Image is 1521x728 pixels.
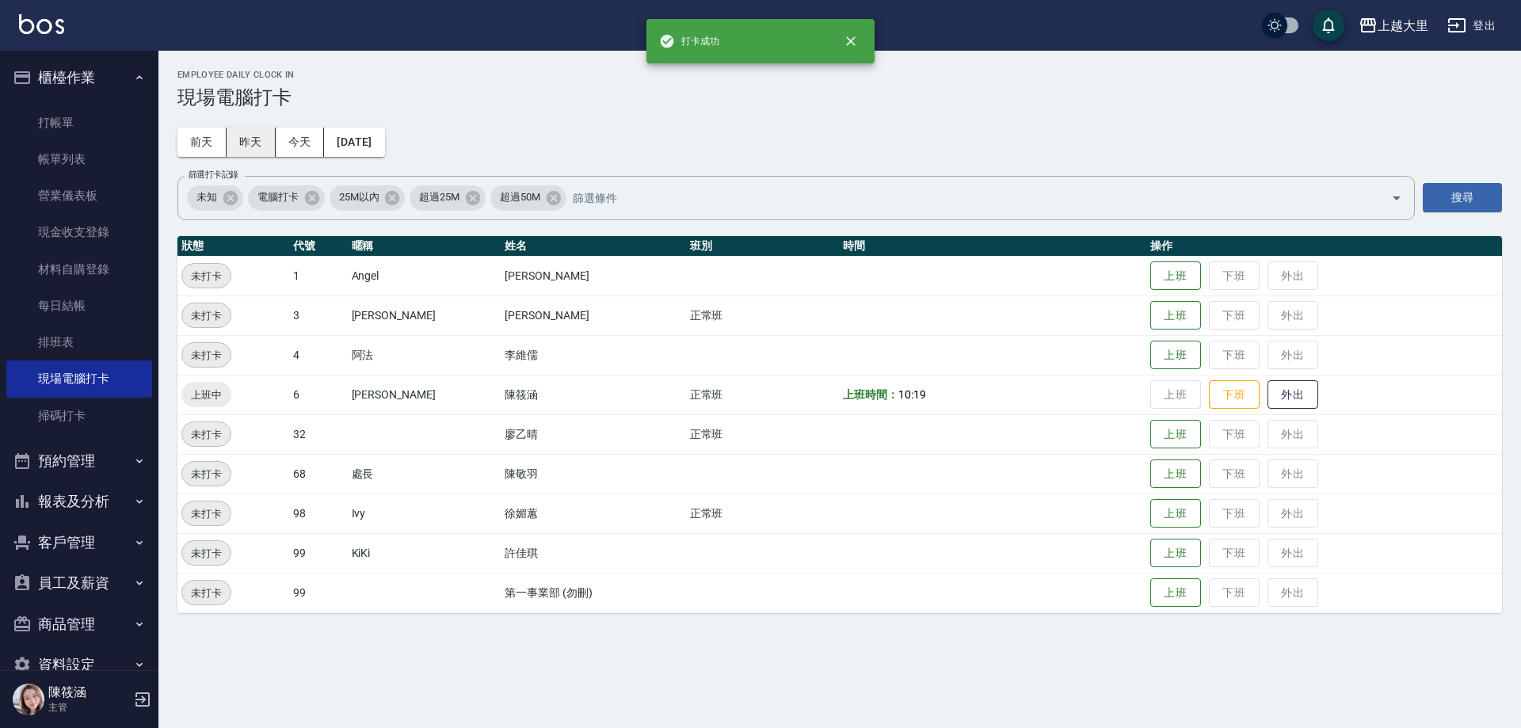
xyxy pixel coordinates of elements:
td: 4 [289,335,347,375]
h2: Employee Daily Clock In [177,70,1502,80]
a: 現場電腦打卡 [6,360,152,397]
button: close [833,24,868,59]
button: [DATE] [324,128,384,157]
button: 昨天 [227,128,276,157]
button: Open [1384,185,1409,211]
th: 代號 [289,236,347,257]
button: 報表及分析 [6,481,152,522]
button: 商品管理 [6,604,152,645]
th: 操作 [1146,236,1502,257]
td: 第一事業部 (勿刪) [501,573,685,612]
span: 未打卡 [182,545,231,562]
a: 材料自購登錄 [6,251,152,288]
td: KiKi [348,533,501,573]
span: 10:19 [898,388,926,401]
a: 現金收支登錄 [6,214,152,250]
td: 3 [289,295,347,335]
span: 未打卡 [182,585,231,601]
th: 班別 [686,236,840,257]
span: 未打卡 [182,347,231,364]
div: 超過25M [410,185,486,211]
button: save [1313,10,1344,41]
td: 廖乙晴 [501,414,685,454]
a: 營業儀表板 [6,177,152,214]
button: 員工及薪資 [6,562,152,604]
button: 外出 [1267,380,1318,410]
button: 預約管理 [6,440,152,482]
span: 電腦打卡 [248,189,308,205]
td: 處長 [348,454,501,494]
div: 電腦打卡 [248,185,325,211]
div: 超過50M [490,185,566,211]
img: Person [13,684,44,715]
td: 98 [289,494,347,533]
label: 篩選打卡記錄 [189,169,238,181]
span: 未打卡 [182,307,231,324]
td: 68 [289,454,347,494]
a: 排班表 [6,324,152,360]
button: 上班 [1150,539,1201,568]
th: 暱稱 [348,236,501,257]
button: 上班 [1150,499,1201,528]
td: 99 [289,573,347,612]
button: 前天 [177,128,227,157]
td: [PERSON_NAME] [348,375,501,414]
th: 姓名 [501,236,685,257]
button: 上班 [1150,420,1201,449]
button: 上越大里 [1352,10,1435,42]
span: 未知 [187,189,227,205]
td: 99 [289,533,347,573]
button: 客戶管理 [6,522,152,563]
img: Logo [19,14,64,34]
button: 上班 [1150,341,1201,370]
th: 狀態 [177,236,289,257]
td: 32 [289,414,347,454]
button: 櫃檯作業 [6,57,152,98]
div: 25M以內 [330,185,406,211]
h3: 現場電腦打卡 [177,86,1502,109]
span: 超過25M [410,189,469,205]
button: 上班 [1150,578,1201,608]
a: 每日結帳 [6,288,152,324]
td: 正常班 [686,375,840,414]
b: 上班時間： [843,388,898,401]
td: 許佳琪 [501,533,685,573]
button: 資料設定 [6,644,152,685]
td: 正常班 [686,494,840,533]
span: 超過50M [490,189,550,205]
td: 阿法 [348,335,501,375]
td: 陳敬羽 [501,454,685,494]
button: 今天 [276,128,325,157]
td: 6 [289,375,347,414]
td: Angel [348,256,501,295]
span: 25M以內 [330,189,389,205]
td: 正常班 [686,414,840,454]
button: 下班 [1209,380,1260,410]
td: 正常班 [686,295,840,335]
button: 登出 [1441,11,1502,40]
p: 主管 [48,700,129,715]
td: [PERSON_NAME] [348,295,501,335]
div: 未知 [187,185,243,211]
td: 徐媚蕙 [501,494,685,533]
span: 未打卡 [182,268,231,284]
td: Ivy [348,494,501,533]
div: 上越大里 [1378,16,1428,36]
td: 陳筱涵 [501,375,685,414]
span: 未打卡 [182,466,231,482]
button: 上班 [1150,301,1201,330]
button: 搜尋 [1423,183,1502,212]
a: 帳單列表 [6,141,152,177]
a: 打帳單 [6,105,152,141]
span: 打卡成功 [659,33,719,49]
a: 掃碼打卡 [6,398,152,434]
button: 上班 [1150,459,1201,489]
th: 時間 [839,236,1146,257]
h5: 陳筱涵 [48,684,129,700]
input: 篩選條件 [569,184,1363,212]
td: [PERSON_NAME] [501,256,685,295]
span: 未打卡 [182,426,231,443]
button: 上班 [1150,261,1201,291]
td: 1 [289,256,347,295]
td: 李維儒 [501,335,685,375]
